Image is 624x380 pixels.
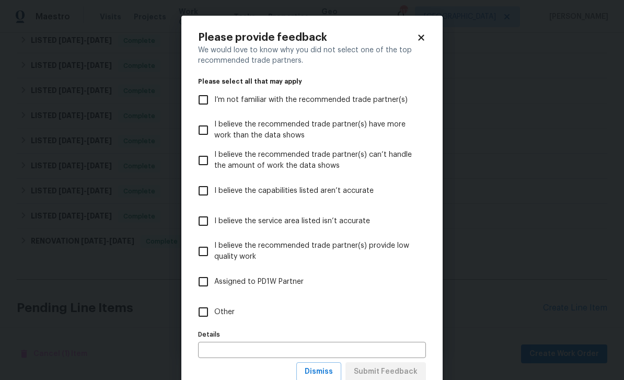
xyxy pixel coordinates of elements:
span: I believe the recommended trade partner(s) provide low quality work [214,240,418,262]
span: I believe the recommended trade partner(s) have more work than the data shows [214,119,418,141]
span: I believe the service area listed isn’t accurate [214,216,370,227]
h2: Please provide feedback [198,32,417,43]
span: Assigned to PD1W Partner [214,277,304,287]
span: I believe the recommended trade partner(s) can’t handle the amount of work the data shows [214,149,418,171]
span: I believe the capabilities listed aren’t accurate [214,186,374,197]
span: I’m not familiar with the recommended trade partner(s) [214,95,408,106]
legend: Please select all that may apply [198,78,426,85]
div: We would love to know why you did not select one of the top recommended trade partners. [198,45,426,66]
label: Details [198,331,426,338]
span: Other [214,307,235,318]
span: Dismiss [305,365,333,378]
